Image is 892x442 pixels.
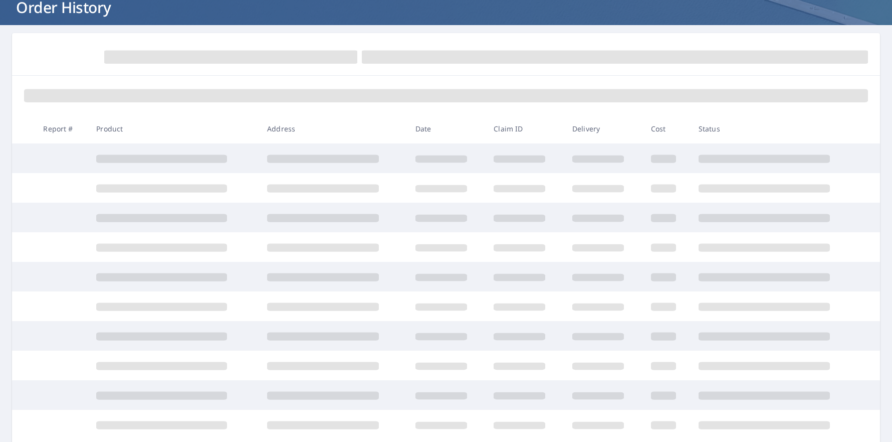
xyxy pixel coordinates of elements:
[691,114,861,143] th: Status
[88,114,259,143] th: Product
[407,114,486,143] th: Date
[564,114,643,143] th: Delivery
[643,114,691,143] th: Cost
[259,114,407,143] th: Address
[35,114,88,143] th: Report #
[486,114,564,143] th: Claim ID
